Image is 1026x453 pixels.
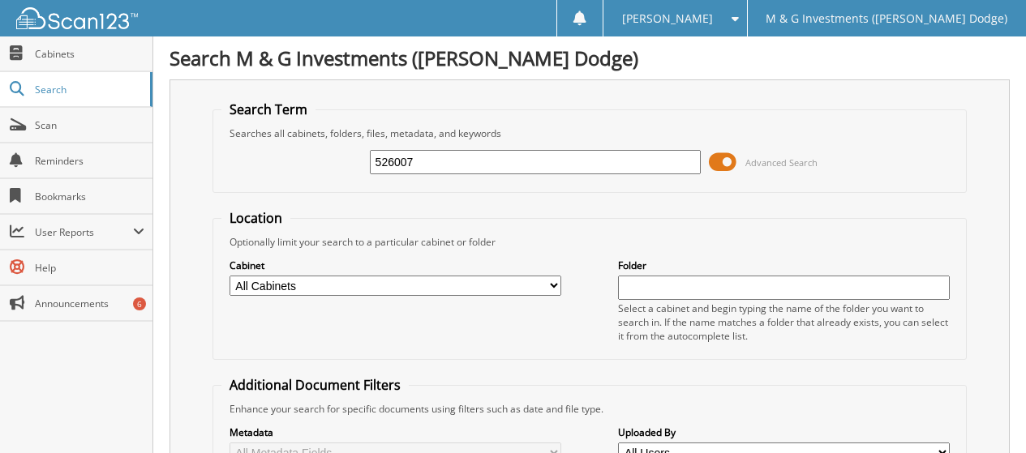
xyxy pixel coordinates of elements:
label: Cabinet [230,259,561,272]
span: Reminders [35,154,144,168]
div: Searches all cabinets, folders, files, metadata, and keywords [221,126,958,140]
img: scan123-logo-white.svg [16,7,138,29]
legend: Additional Document Filters [221,376,409,394]
span: M & G Investments ([PERSON_NAME] Dodge) [766,14,1007,24]
div: Enhance your search for specific documents using filters such as date and file type. [221,402,958,416]
legend: Search Term [221,100,316,118]
span: Announcements [35,297,144,310]
span: Help [35,261,144,275]
span: Bookmarks [35,190,144,203]
label: Uploaded By [618,425,950,439]
label: Folder [618,259,950,272]
span: Search [35,83,142,96]
legend: Location [221,209,290,227]
span: Scan [35,118,144,132]
label: Metadata [230,425,561,439]
div: 6 [133,297,146,310]
iframe: Chat Widget [945,375,1026,453]
h1: Search M & G Investments ([PERSON_NAME] Dodge) [170,45,1010,71]
span: Advanced Search [745,156,818,169]
span: Cabinets [35,47,144,61]
span: User Reports [35,225,133,239]
div: Select a cabinet and begin typing the name of the folder you want to search in. If the name match... [618,301,950,343]
span: [PERSON_NAME] [622,14,713,24]
div: Optionally limit your search to a particular cabinet or folder [221,235,958,249]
